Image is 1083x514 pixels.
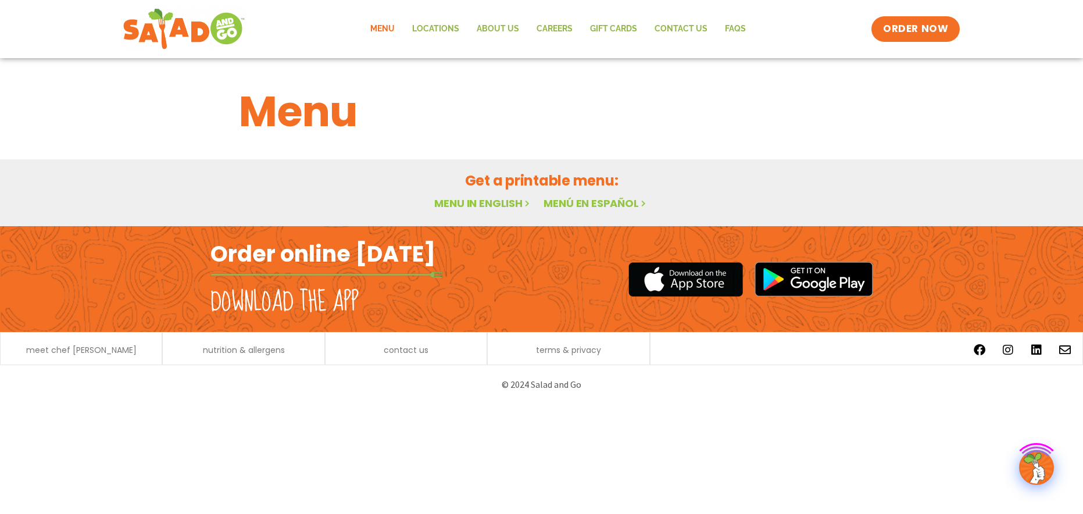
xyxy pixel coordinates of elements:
a: meet chef [PERSON_NAME] [26,346,137,354]
a: nutrition & allergens [203,346,285,354]
img: new-SAG-logo-768×292 [123,6,245,52]
p: © 2024 Salad and Go [216,377,867,392]
h2: Get a printable menu: [239,170,845,191]
img: fork [210,272,443,278]
a: Contact Us [646,16,716,42]
a: Locations [403,16,468,42]
a: Careers [528,16,581,42]
span: ORDER NOW [883,22,948,36]
a: contact us [384,346,428,354]
a: GIFT CARDS [581,16,646,42]
h2: Order online [DATE] [210,240,435,268]
img: google_play [755,262,873,297]
h2: Download the app [210,286,359,319]
img: appstore [628,260,743,298]
nav: Menu [362,16,755,42]
a: FAQs [716,16,755,42]
a: About Us [468,16,528,42]
a: Menu [362,16,403,42]
a: terms & privacy [536,346,601,354]
a: ORDER NOW [871,16,960,42]
h1: Menu [239,80,845,143]
a: Menú en español [544,196,648,210]
a: Menu in English [434,196,532,210]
